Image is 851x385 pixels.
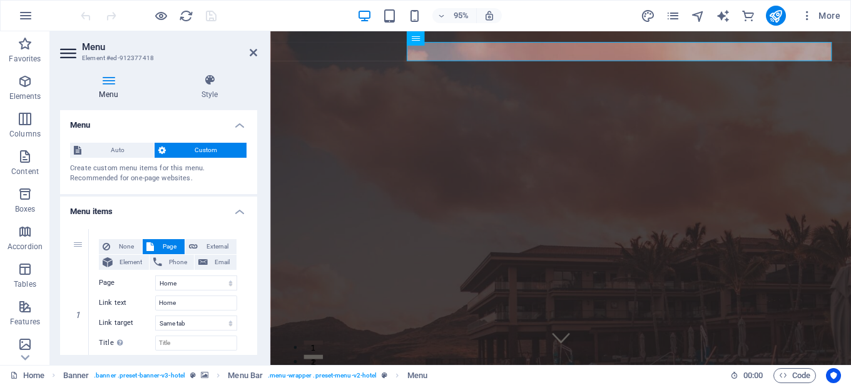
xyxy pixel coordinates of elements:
[9,129,41,139] p: Columns
[155,143,247,158] button: Custom
[82,41,257,53] h2: Menu
[60,74,162,100] h4: Menu
[35,341,55,345] button: 2
[155,295,237,311] input: Link text...
[730,368,763,383] h6: Session time
[716,9,730,23] i: AI Writer
[99,316,155,331] label: Link target
[691,8,706,23] button: navigator
[741,9,755,23] i: Commerce
[768,9,783,23] i: Publish
[228,368,263,383] span: Click to select. Double-click to edit
[15,204,36,214] p: Boxes
[195,255,237,270] button: Email
[407,368,427,383] span: Click to select. Double-click to edit
[190,372,196,379] i: This element is a customizable preset
[99,239,142,254] button: None
[143,239,185,254] button: Page
[85,143,150,158] span: Auto
[150,255,194,270] button: Phone
[766,6,786,26] button: publish
[155,336,237,351] input: Title
[268,368,377,383] span: . menu-wrapper .preset-menu-v2-hotel
[114,239,138,254] span: None
[432,8,477,23] button: 95%
[641,8,656,23] button: design
[716,8,731,23] button: text_generator
[178,8,193,23] button: reload
[70,163,247,184] div: Create custom menu items for this menu. Recommended for one-page websites.
[179,9,193,23] i: Reload page
[14,279,36,289] p: Tables
[153,8,168,23] button: Click here to leave preview mode and continue editing
[779,368,810,383] span: Code
[801,9,840,22] span: More
[60,110,257,133] h4: Menu
[773,368,816,383] button: Code
[170,143,243,158] span: Custom
[35,326,55,330] button: 1
[63,368,89,383] span: Click to select. Double-click to edit
[741,8,756,23] button: commerce
[201,372,208,379] i: This element contains a background
[10,368,44,383] a: Click to cancel selection. Double-click to open Pages
[666,8,681,23] button: pages
[69,310,87,320] em: 1
[185,239,237,254] button: External
[752,371,754,380] span: :
[10,317,40,327] p: Features
[691,9,705,23] i: Navigator
[63,368,427,383] nav: breadcrumb
[211,255,233,270] span: Email
[82,53,232,64] h3: Element #ed-912377418
[796,6,845,26] button: More
[826,368,841,383] button: Usercentrics
[382,372,387,379] i: This element is a customizable preset
[99,336,155,351] label: Title
[94,368,185,383] span: . banner .preset-banner-v3-hotel
[201,239,233,254] span: External
[9,54,41,64] p: Favorites
[451,8,471,23] h6: 95%
[158,239,181,254] span: Page
[99,275,155,290] label: Page
[116,255,145,270] span: Element
[8,242,43,252] p: Accordion
[666,9,680,23] i: Pages (Ctrl+Alt+S)
[9,91,41,101] p: Elements
[70,143,154,158] button: Auto
[743,368,763,383] span: 00 00
[162,74,257,100] h4: Style
[11,167,39,177] p: Content
[60,197,257,219] h4: Menu items
[484,10,495,21] i: On resize automatically adjust zoom level to fit chosen device.
[166,255,190,270] span: Phone
[99,255,149,270] button: Element
[641,9,655,23] i: Design (Ctrl+Alt+Y)
[99,295,155,311] label: Link text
